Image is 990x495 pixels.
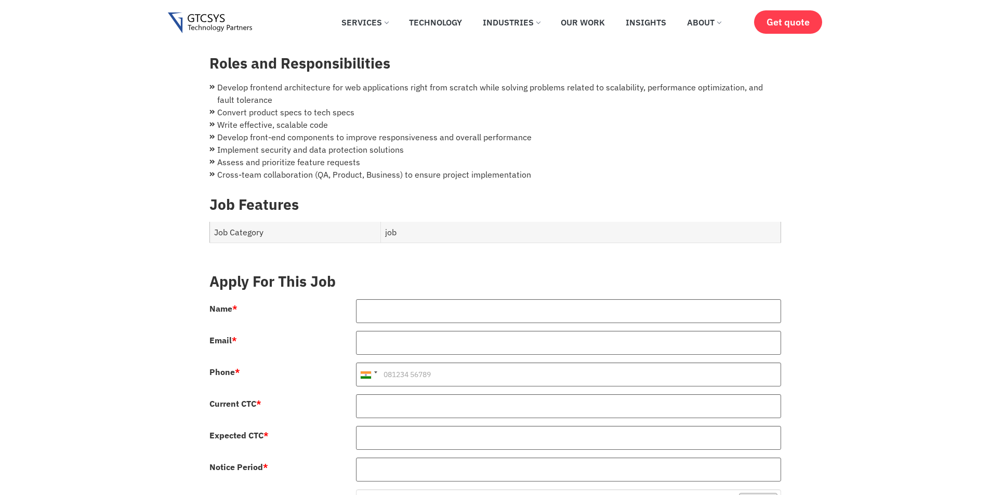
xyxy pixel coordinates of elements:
a: Our Work [553,11,613,34]
a: Get quote [754,10,822,34]
label: Email [209,336,237,344]
label: Expected CTC [209,431,269,439]
label: Phone [209,368,240,376]
input: 081234 56789 [356,363,781,386]
a: Services [334,11,396,34]
img: Gtcsys logo [168,12,253,34]
a: Insights [618,11,674,34]
li: Develop front-end components to improve responsiveness and overall performance [209,131,781,143]
li: Assess and prioritize feature requests [209,156,781,168]
li: Cross-team collaboration (QA, Product, Business) to ensure project implementation [209,168,781,181]
li: Write effective, scalable code [209,118,781,131]
li: Implement security and data protection solutions [209,143,781,156]
label: Name [209,304,237,313]
h3: Job Features [209,196,781,213]
label: Notice Period [209,463,268,471]
li: Convert product specs to tech specs [209,106,781,118]
li: Develop frontend architecture for web applications right from scratch while solving problems rela... [209,81,781,106]
strong: Roles and Responsibilities [209,53,390,73]
a: Industries [475,11,548,34]
h3: Apply For This Job [209,273,781,290]
td: job [381,222,781,243]
label: Current CTC [209,399,261,408]
a: Technology [401,11,470,34]
a: About [679,11,729,34]
span: Get quote [767,17,810,28]
td: Job Category [209,222,381,243]
div: India (भारत): +91 [357,363,380,386]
